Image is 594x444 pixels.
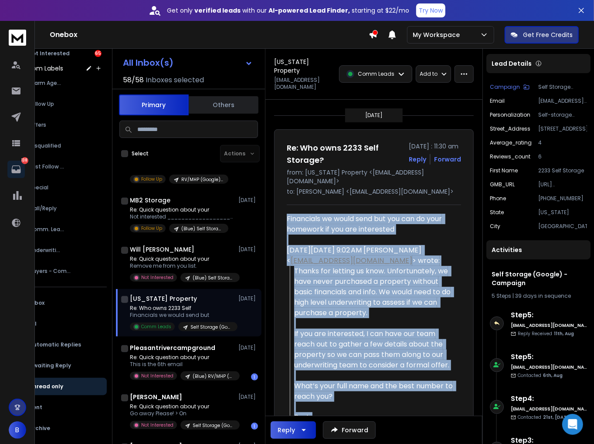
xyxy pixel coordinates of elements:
[554,330,574,337] span: 11th, Aug
[511,352,587,362] h6: Step 5 :
[538,111,587,118] p: Self-storage facility
[167,6,409,15] p: Get only with our starting at $22/mo
[490,153,530,160] p: Reviews_count
[130,262,234,269] p: Remove me from you list.
[29,383,63,390] p: Unread only
[29,425,50,432] p: Archive
[21,157,28,164] p: 138
[29,121,46,128] span: Offers
[29,341,81,348] p: Automatic Replies
[274,77,334,91] p: [EMAIL_ADDRESS][DOMAIN_NAME]
[130,305,234,312] p: Re: Who owns 2233 Self
[50,30,369,40] h1: Onebox
[278,426,295,434] div: Reply
[141,422,173,428] p: Not Interested
[251,423,258,430] div: 1
[29,404,42,411] p: Sent
[409,155,426,164] button: Reply
[130,393,182,401] h1: [PERSON_NAME]
[511,310,587,320] h6: Step 5 :
[416,3,445,17] button: Try Now
[13,158,107,175] button: Fast Follow Up
[13,242,107,259] button: Underwriting
[287,245,454,266] div: [DATE][DATE] 9:02 AM [PERSON_NAME] < > wrote:
[490,111,530,118] p: Personalization
[130,245,194,254] h1: Will [PERSON_NAME]
[538,84,587,91] p: Self Storage (Google) - Campaign
[119,94,189,115] button: Primary
[538,125,587,132] p: [STREET_ADDRESS]
[29,205,57,212] span: Call/Reply
[511,394,587,404] h6: Step 4 :
[251,373,258,380] div: 1
[190,324,232,330] p: Self Storage (Google) - Campaign
[505,26,579,44] button: Get Free Credits
[13,315,107,333] button: All
[181,225,223,232] p: (Blue) Self Storage (Google) - Campaign
[538,153,587,160] p: 6
[490,223,500,230] p: City
[413,30,463,39] p: My Workspace
[294,381,454,402] div: What’s your full name and the best number to reach you?
[13,221,107,238] button: Comm. Leads
[490,167,518,174] p: First Name
[130,256,234,262] p: Re: Quick question about your
[130,294,197,303] h1: [US_STATE] Property
[13,378,107,395] button: Unread only
[141,323,171,330] p: Comm Leads
[193,373,234,380] p: (Blue) RV/MHP (Google) - Campaign
[130,403,234,410] p: Re: Quick question about your
[13,179,107,196] button: Special
[365,112,383,119] p: [DATE]
[13,200,107,217] button: Call/Reply
[409,142,461,151] p: [DATE] : 11:30 am
[13,262,107,280] button: Buyers - Comm.
[358,71,394,77] p: Comm Leads
[13,294,107,312] button: Inbox
[29,362,71,369] p: Awaiting Reply
[523,30,573,39] p: Get Free Credits
[238,246,258,253] p: [DATE]
[146,75,204,85] h3: Inboxes selected
[7,161,25,178] a: 138
[116,54,260,71] button: All Inbox(s)
[29,142,61,149] span: Disqualified
[9,421,26,439] button: B
[29,247,63,254] span: Underwriting
[323,421,376,439] button: Forward
[490,195,506,202] p: Phone
[562,414,583,435] div: Open Intercom Messenger
[538,209,587,216] p: [US_STATE]
[490,98,505,104] p: Email
[518,414,571,420] p: Contacted
[141,225,162,232] p: Follow Up
[287,187,461,196] p: to: [PERSON_NAME] <[EMAIL_ADDRESS][DOMAIN_NAME]>
[538,98,587,104] p: [EMAIL_ADDRESS][DOMAIN_NAME]
[132,150,149,157] label: Select
[238,344,258,351] p: [DATE]
[294,412,454,423] div: Best,
[538,139,587,146] p: 4
[419,6,443,15] p: Try Now
[141,176,162,182] p: Follow Up
[543,372,563,379] span: 6th, Aug
[287,142,404,166] h1: Re: Who owns 2233 Self Storage?
[181,176,223,183] p: RV/MHP (Google) - Campaign
[238,394,258,400] p: [DATE]
[492,59,532,68] p: Lead Details
[490,209,504,216] p: State
[490,84,520,91] p: Campaign
[238,295,258,302] p: [DATE]
[29,299,44,306] p: Inbox
[492,292,511,299] span: 5 Steps
[490,125,530,132] p: Street_Address
[130,206,234,213] p: Re: Quick question about your
[95,50,102,57] div: 65
[13,336,107,353] button: Automatic Replies
[28,50,70,57] p: Not Interested
[238,197,258,204] p: [DATE]
[29,184,48,191] span: Special
[287,168,461,185] p: from: [US_STATE] Property <[EMAIL_ADDRESS][DOMAIN_NAME]>
[420,71,438,77] p: Add to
